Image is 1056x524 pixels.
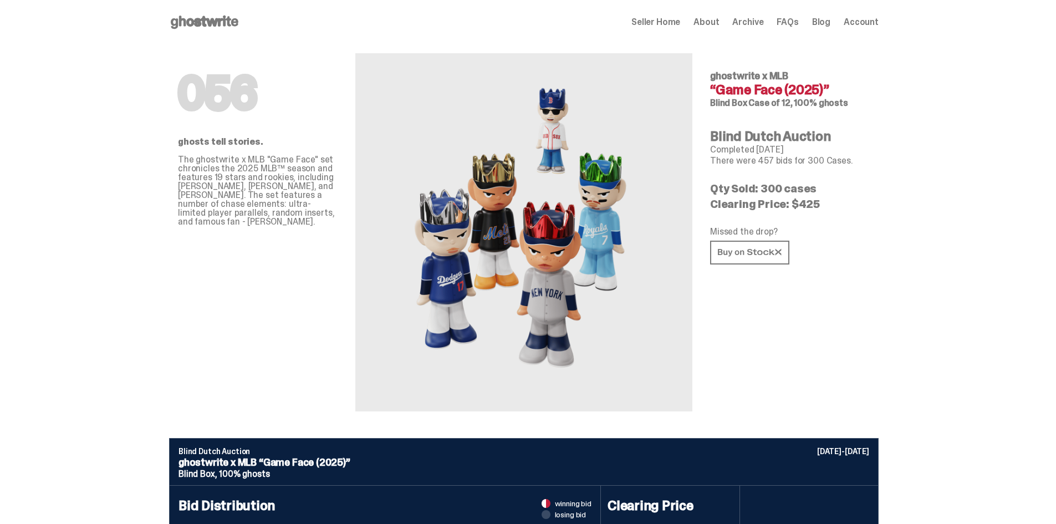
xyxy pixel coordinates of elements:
[178,468,217,480] span: Blind Box,
[812,18,830,27] a: Blog
[693,18,719,27] a: About
[710,145,870,154] p: Completed [DATE]
[710,199,870,210] p: Clearing Price: $425
[608,499,733,512] h4: Clearing Price
[178,155,338,226] p: The ghostwrite x MLB "Game Face" set chronicles the 2025 MLB™ season and features 19 stars and ro...
[817,447,869,455] p: [DATE]-[DATE]
[710,227,870,236] p: Missed the drop?
[710,156,870,165] p: There were 457 bids for 300 Cases.
[178,138,338,146] p: ghosts tell stories.
[178,447,869,455] p: Blind Dutch Auction
[178,457,869,467] p: ghostwrite x MLB “Game Face (2025)”
[178,71,338,115] h1: 056
[844,18,879,27] a: Account
[631,18,680,27] a: Seller Home
[710,83,870,96] h4: “Game Face (2025)”
[219,468,269,480] span: 100% ghosts
[402,80,646,385] img: MLB&ldquo;Game Face (2025)&rdquo;
[555,511,586,518] span: losing bid
[710,183,870,194] p: Qty Sold: 300 cases
[710,130,870,143] h4: Blind Dutch Auction
[748,97,848,109] span: Case of 12, 100% ghosts
[710,69,788,83] span: ghostwrite x MLB
[777,18,798,27] a: FAQs
[732,18,763,27] a: Archive
[555,500,591,507] span: winning bid
[710,97,747,109] span: Blind Box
